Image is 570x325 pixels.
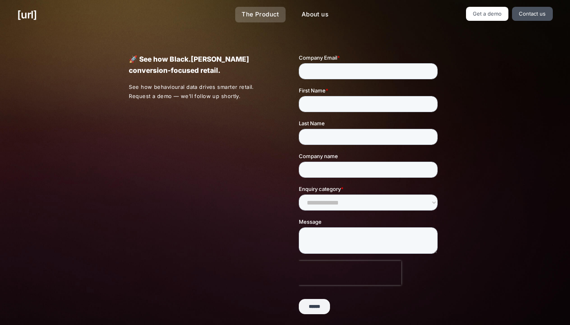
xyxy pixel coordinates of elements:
a: About us [295,7,335,22]
a: [URL] [17,7,37,22]
p: See how behavioural data drives smarter retail. Request a demo — we’ll follow up shortly. [129,82,271,101]
p: 🚀 See how Black.[PERSON_NAME] conversion-focused retail. [129,54,271,76]
a: Get a demo [466,7,509,21]
a: The Product [235,7,286,22]
a: Contact us [512,7,553,21]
